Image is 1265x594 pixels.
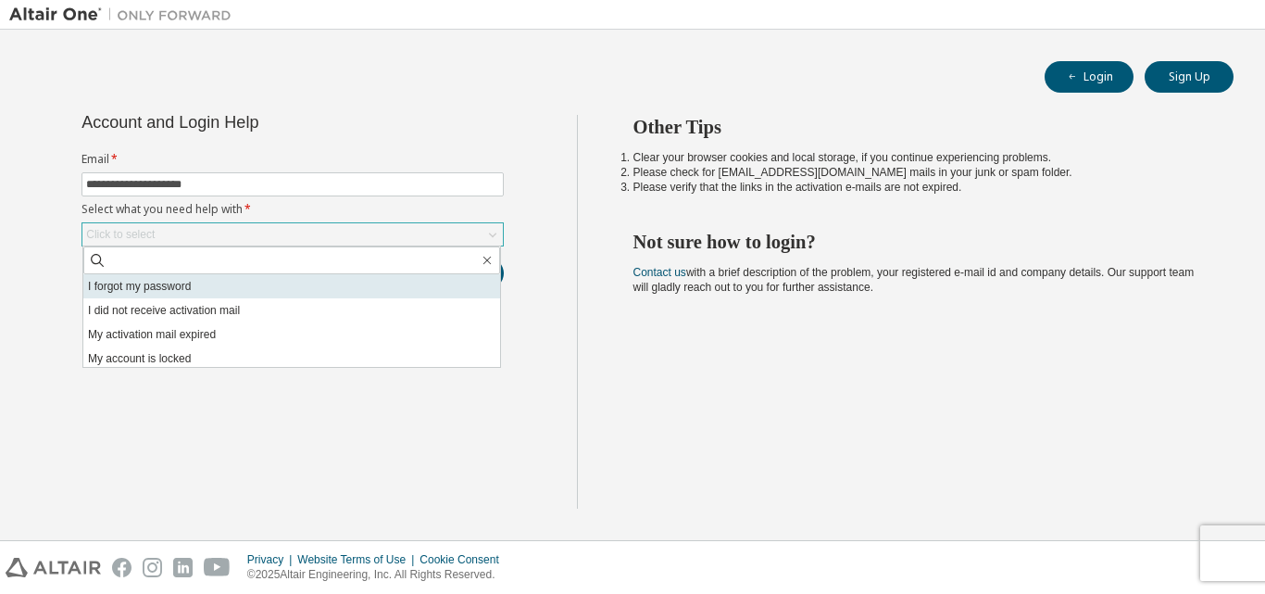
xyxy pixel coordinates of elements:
[633,266,1195,294] span: with a brief description of the problem, your registered e-mail id and company details. Our suppo...
[1145,61,1234,93] button: Sign Up
[173,558,193,577] img: linkedin.svg
[633,150,1201,165] li: Clear your browser cookies and local storage, if you continue experiencing problems.
[86,227,155,242] div: Click to select
[633,266,686,279] a: Contact us
[420,552,509,567] div: Cookie Consent
[83,274,500,298] li: I forgot my password
[9,6,241,24] img: Altair One
[6,558,101,577] img: altair_logo.svg
[81,202,504,217] label: Select what you need help with
[204,558,231,577] img: youtube.svg
[633,230,1201,254] h2: Not sure how to login?
[247,552,297,567] div: Privacy
[1045,61,1133,93] button: Login
[633,180,1201,195] li: Please verify that the links in the activation e-mails are not expired.
[81,115,420,130] div: Account and Login Help
[112,558,132,577] img: facebook.svg
[82,223,503,246] div: Click to select
[247,567,510,583] p: © 2025 Altair Engineering, Inc. All Rights Reserved.
[633,115,1201,139] h2: Other Tips
[81,152,504,167] label: Email
[633,165,1201,180] li: Please check for [EMAIL_ADDRESS][DOMAIN_NAME] mails in your junk or spam folder.
[297,552,420,567] div: Website Terms of Use
[143,558,162,577] img: instagram.svg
